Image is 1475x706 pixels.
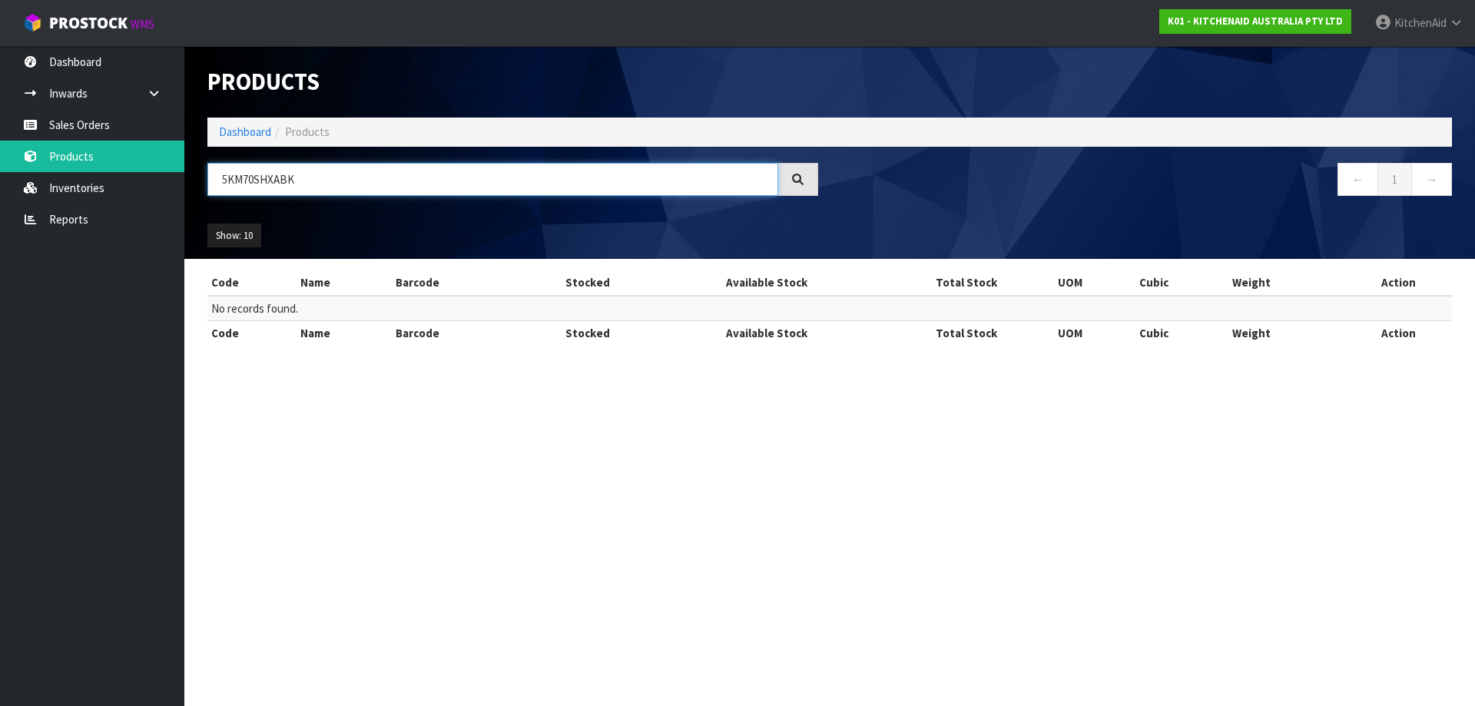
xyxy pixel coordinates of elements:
[1377,163,1412,196] a: 1
[23,13,42,32] img: cube-alt.png
[1345,270,1452,295] th: Action
[841,163,1452,201] nav: Page navigation
[522,270,654,295] th: Stocked
[392,320,522,345] th: Barcode
[1054,270,1135,295] th: UOM
[654,320,879,345] th: Available Stock
[1228,270,1345,295] th: Weight
[1394,15,1447,30] span: KitchenAid
[1135,270,1228,295] th: Cubic
[131,17,154,31] small: WMS
[392,270,522,295] th: Barcode
[297,270,392,295] th: Name
[1228,320,1345,345] th: Weight
[1345,320,1452,345] th: Action
[879,320,1053,345] th: Total Stock
[207,163,778,196] input: Search products
[207,224,261,248] button: Show: 10
[49,13,128,33] span: ProStock
[207,320,297,345] th: Code
[207,270,297,295] th: Code
[1337,163,1378,196] a: ←
[522,320,654,345] th: Stocked
[285,124,330,139] span: Products
[1135,320,1228,345] th: Cubic
[297,320,392,345] th: Name
[654,270,879,295] th: Available Stock
[207,296,1452,321] td: No records found.
[1411,163,1452,196] a: →
[1054,320,1135,345] th: UOM
[1168,15,1343,28] strong: K01 - KITCHENAID AUSTRALIA PTY LTD
[219,124,271,139] a: Dashboard
[207,69,818,94] h1: Products
[879,270,1053,295] th: Total Stock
